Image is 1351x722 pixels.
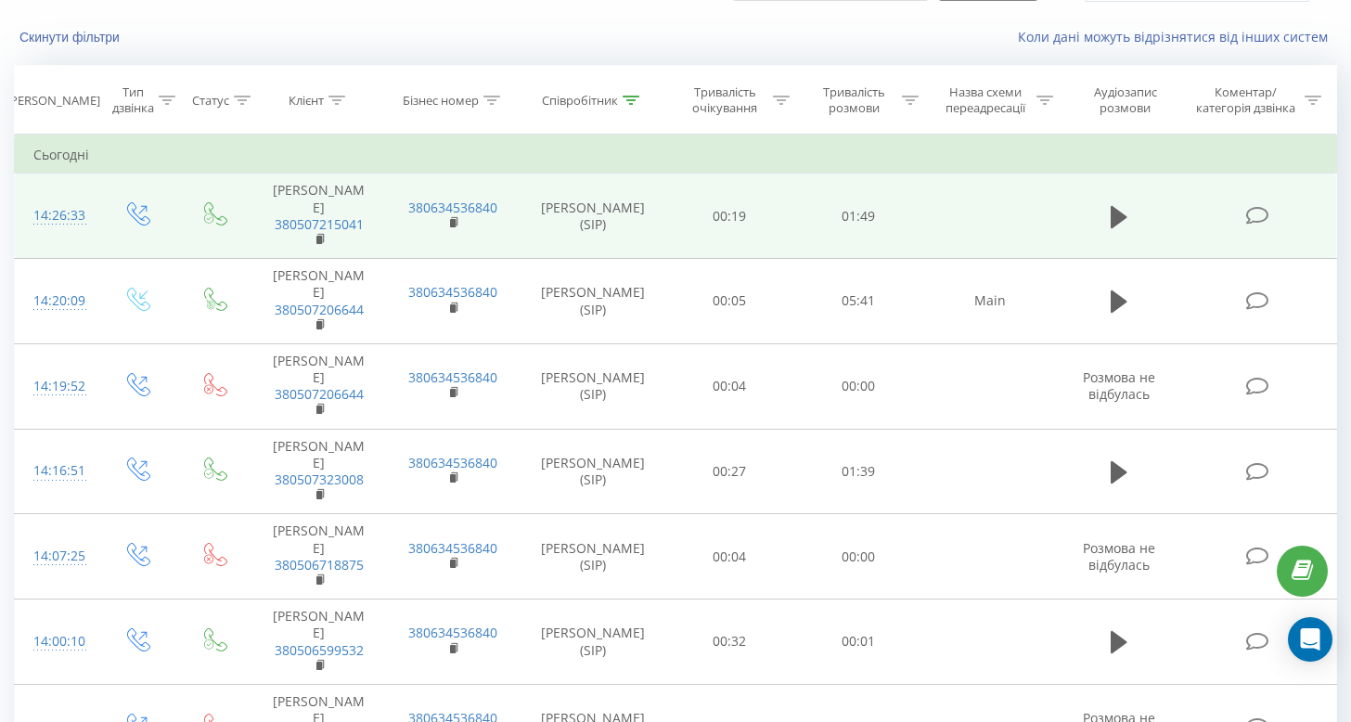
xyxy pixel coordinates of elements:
[251,343,386,429] td: [PERSON_NAME]
[1083,539,1155,574] span: Розмова не відбулась
[1074,84,1177,116] div: Аудіозапис розмови
[1191,84,1300,116] div: Коментар/категорія дзвінка
[33,453,79,489] div: 14:16:51
[251,259,386,344] td: [PERSON_NAME]
[275,215,364,233] a: 380507215041
[665,514,794,600] td: 00:04
[521,259,665,344] td: [PERSON_NAME] (SIP)
[6,93,100,109] div: [PERSON_NAME]
[794,174,923,259] td: 01:49
[275,556,364,574] a: 380506718875
[408,624,497,641] a: 380634536840
[403,93,479,109] div: Бізнес номер
[1083,368,1155,403] span: Розмова не відбулась
[1018,28,1337,45] a: Коли дані можуть відрізнятися вiд інших систем
[521,429,665,514] td: [PERSON_NAME] (SIP)
[275,471,364,488] a: 380507323008
[521,343,665,429] td: [PERSON_NAME] (SIP)
[251,429,386,514] td: [PERSON_NAME]
[275,301,364,318] a: 380507206644
[408,539,497,557] a: 380634536840
[33,198,79,234] div: 14:26:33
[521,514,665,600] td: [PERSON_NAME] (SIP)
[794,514,923,600] td: 00:00
[665,600,794,685] td: 00:32
[251,174,386,259] td: [PERSON_NAME]
[794,343,923,429] td: 00:00
[33,368,79,405] div: 14:19:52
[521,174,665,259] td: [PERSON_NAME] (SIP)
[1288,617,1332,662] div: Open Intercom Messenger
[408,283,497,301] a: 380634536840
[33,624,79,660] div: 14:00:10
[192,93,229,109] div: Статус
[794,600,923,685] td: 00:01
[408,454,497,471] a: 380634536840
[15,136,1337,174] td: Сьогодні
[940,84,1032,116] div: Назва схеми переадресації
[682,84,768,116] div: Тривалість очікування
[521,600,665,685] td: [PERSON_NAME] (SIP)
[665,343,794,429] td: 00:04
[14,29,129,45] button: Скинути фільтри
[408,368,497,386] a: 380634536840
[275,641,364,659] a: 380506599532
[665,429,794,514] td: 00:27
[542,93,618,109] div: Співробітник
[811,84,897,116] div: Тривалість розмови
[794,259,923,344] td: 05:41
[665,174,794,259] td: 00:19
[408,199,497,216] a: 380634536840
[665,259,794,344] td: 00:05
[289,93,324,109] div: Клієнт
[923,259,1058,344] td: Main
[275,385,364,403] a: 380507206644
[251,514,386,600] td: [PERSON_NAME]
[112,84,154,116] div: Тип дзвінка
[794,429,923,514] td: 01:39
[33,538,79,574] div: 14:07:25
[33,283,79,319] div: 14:20:09
[251,600,386,685] td: [PERSON_NAME]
